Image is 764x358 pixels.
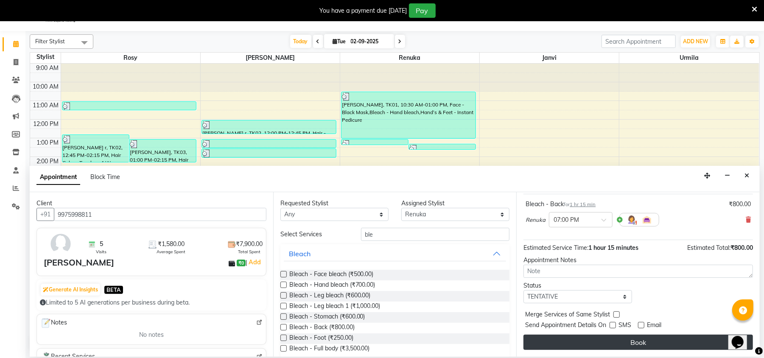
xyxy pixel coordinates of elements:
[618,321,631,331] span: SMS
[526,200,596,209] div: Bleach - Back
[104,286,123,294] span: BETA
[158,240,185,249] span: ₹1,580.00
[41,284,100,296] button: Generate AI Insights
[289,291,371,302] span: Bleach - Leg bleach (₹600.00)
[588,244,638,252] span: 1 hour 15 minutes
[480,53,619,63] span: Janvi
[284,246,507,261] button: Bleach
[526,216,546,224] span: Renuka
[36,170,80,185] span: Appointment
[201,53,340,63] span: [PERSON_NAME]
[157,249,185,255] span: Average Spent
[48,232,73,256] img: avatar
[247,257,262,267] a: Add
[36,208,54,221] button: +91
[289,249,311,259] div: Bleach
[274,230,355,239] div: Select Services
[741,169,753,182] button: Close
[289,270,374,280] span: Bleach - Face bleach (₹500.00)
[619,53,759,63] span: urmila
[202,149,336,157] div: [PERSON_NAME], TK04, 01:30 PM-02:00 PM, Hair - Blow Dry
[35,138,61,147] div: 1:00 PM
[647,321,661,331] span: Email
[289,323,355,333] span: Bleach - Back (₹800.00)
[289,333,353,344] span: Bleach - Foot (₹250.00)
[289,302,381,312] span: Bleach - Leg bleach 1 (₹1,000.00)
[32,120,61,129] div: 12:00 PM
[237,260,246,266] span: ₹0
[729,200,751,209] div: ₹800.00
[40,318,67,329] span: Notes
[100,240,103,249] span: 5
[238,249,260,255] span: Total Spent
[236,240,263,249] span: ₹7,900.00
[62,102,196,110] div: [PERSON_NAME], TK01, 11:00 AM-11:30 AM, Hair - Blow Dry
[627,215,637,225] img: Hairdresser.png
[361,228,509,241] input: Search by service name
[401,199,509,208] div: Assigned Stylist
[602,35,676,48] input: Search Appointment
[681,36,710,48] button: ADD NEW
[35,157,61,166] div: 2:00 PM
[525,310,610,321] span: Merge Services of Same Stylist
[730,244,753,252] span: ₹800.00
[96,249,106,255] span: Visits
[409,3,436,18] button: Pay
[90,173,120,181] span: Block Time
[348,35,391,48] input: 2025-09-02
[289,280,375,291] span: Bleach - Hand bleach (₹700.00)
[523,256,753,265] div: Appointment Notes
[320,6,407,15] div: You have a payment due [DATE]
[687,244,730,252] span: Estimated Total:
[139,330,164,339] span: No notes
[523,335,753,350] button: Book
[62,135,129,162] div: [PERSON_NAME] r, TK02, 12:45 PM-02:15 PM, Hair Color - Touchup-1,Wax - Fullface
[280,199,389,208] div: Requested Stylist
[202,140,336,148] div: [PERSON_NAME], TK04, 01:00 PM-01:30 PM, Hair - Hair wash
[36,199,266,208] div: Client
[31,101,61,110] div: 11:00 AM
[570,201,596,207] span: 1 hr 15 min
[31,82,61,91] div: 10:00 AM
[44,256,114,269] div: [PERSON_NAME]
[289,344,370,355] span: Bleach - Full body (₹3,500.00)
[54,208,266,221] input: Search by Name/Mobile/Email/Code
[30,53,61,62] div: Stylist
[523,281,632,290] div: Status
[341,140,408,145] div: [PERSON_NAME], TK05, 01:00 PM-01:15 PM, Threading - Upperlip
[525,321,606,331] span: Send Appointment Details On
[341,92,476,138] div: [PERSON_NAME], TK01, 10:30 AM-01:00 PM, Face - Black Mask,Bleach - Hand bleach,Hand’s & Feet - In...
[683,38,708,45] span: ADD NEW
[523,244,588,252] span: Estimated Service Time:
[728,324,756,350] iframe: chat widget
[290,35,311,48] span: Today
[129,140,196,162] div: [PERSON_NAME], TK03, 01:00 PM-02:15 PM, Hair Color - Touchup-1
[40,298,263,307] div: Limited to 5 AI generations per business during beta.
[564,201,596,207] small: for
[409,144,476,149] div: [PERSON_NAME], TK05, 01:15 PM-01:30 PM, Threading - [GEOGRAPHIC_DATA]
[202,120,336,134] div: [PERSON_NAME] r, TK02, 12:00 PM-12:45 PM, Hair - Haircut Women
[246,257,262,267] span: |
[331,38,348,45] span: Tue
[35,38,65,45] span: Filter Stylist
[61,53,200,63] span: Rosy
[340,53,479,63] span: Renuka
[642,215,652,225] img: Interior.png
[289,312,365,323] span: Bleach - Stomach (₹600.00)
[35,64,61,73] div: 9:00 AM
